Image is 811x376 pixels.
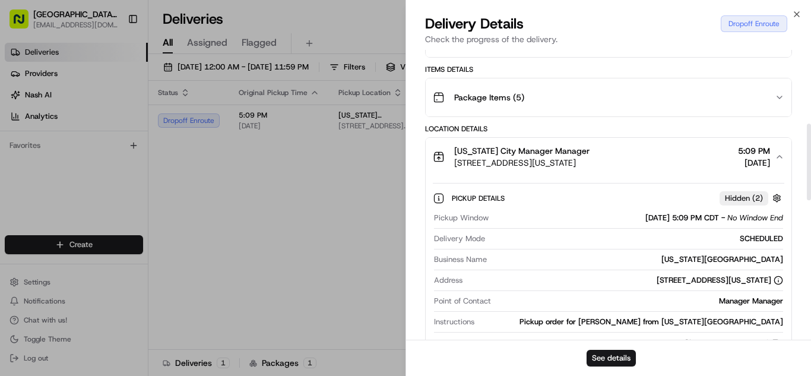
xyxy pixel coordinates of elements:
div: Items Details [425,65,792,74]
span: Knowledge Base [24,266,91,277]
span: Address [434,275,462,286]
span: API Documentation [112,266,191,277]
img: Liam S. [12,173,31,192]
img: 5e9a9d7314ff4150bce227a61376b483.jpg [25,113,46,135]
p: Check the progress of the delivery. [425,33,792,45]
span: No Window End [727,213,783,223]
a: [PHONE_NUMBER] [685,337,783,350]
span: Point of Contact [434,296,491,307]
div: SCHEDULED [490,233,783,244]
div: Pickup order for [PERSON_NAME] from [US_STATE][GEOGRAPHIC_DATA] [479,317,783,327]
button: See all [184,152,216,166]
img: 1736555255976-a54dd68f-1ca7-489b-9aae-adbdc363a1c4 [12,113,33,135]
span: [PHONE_NUMBER] [696,339,764,349]
button: Package Items (5) [426,78,791,116]
img: 1736555255976-a54dd68f-1ca7-489b-9aae-adbdc363a1c4 [24,185,33,194]
div: Manager Manager [496,296,783,307]
span: Pickup Window [434,213,489,223]
span: Hidden ( 2 ) [725,193,763,204]
span: [US_STATE] City Manager Manager [454,145,590,157]
div: [US_STATE] City Manager Manager[STREET_ADDRESS][US_STATE]5:09 PM[DATE] [426,176,791,372]
div: Location Details [425,124,792,134]
span: Delivery Details [425,14,524,33]
img: Nash [12,12,36,36]
div: [US_STATE][GEOGRAPHIC_DATA] [492,254,783,265]
div: Past conversations [12,154,80,164]
span: 5:09 PM [738,145,770,157]
span: [DATE] [39,216,64,226]
span: Pylon [118,288,144,297]
p: Welcome 👋 [12,48,216,67]
span: [DATE] [105,184,129,194]
div: 💻 [100,267,110,276]
span: Delivery Mode [434,233,485,244]
div: Start new chat [53,113,195,125]
span: [PERSON_NAME] [37,184,96,194]
span: Pickup Details [452,194,507,203]
span: - [721,213,725,223]
div: 📗 [12,267,21,276]
span: Package Items ( 5 ) [454,91,524,103]
span: • [99,184,103,194]
span: [DATE] 5:09 PM CDT [645,213,719,223]
span: [STREET_ADDRESS][US_STATE] [454,157,590,169]
input: Clear [31,77,196,89]
button: See details [587,350,636,366]
span: Instructions [434,317,474,327]
button: [US_STATE] City Manager Manager[STREET_ADDRESS][US_STATE]5:09 PM[DATE] [426,138,791,176]
button: Hidden (2) [720,191,784,206]
span: [DATE] [738,157,770,169]
span: Phone Number [434,339,486,349]
button: Start new chat [202,117,216,131]
a: 💻API Documentation [96,261,195,282]
a: Powered byPylon [84,287,144,297]
span: Business Name [434,254,487,265]
div: We're available if you need us! [53,125,163,135]
a: 📗Knowledge Base [7,261,96,282]
div: [STREET_ADDRESS][US_STATE] [657,275,783,286]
